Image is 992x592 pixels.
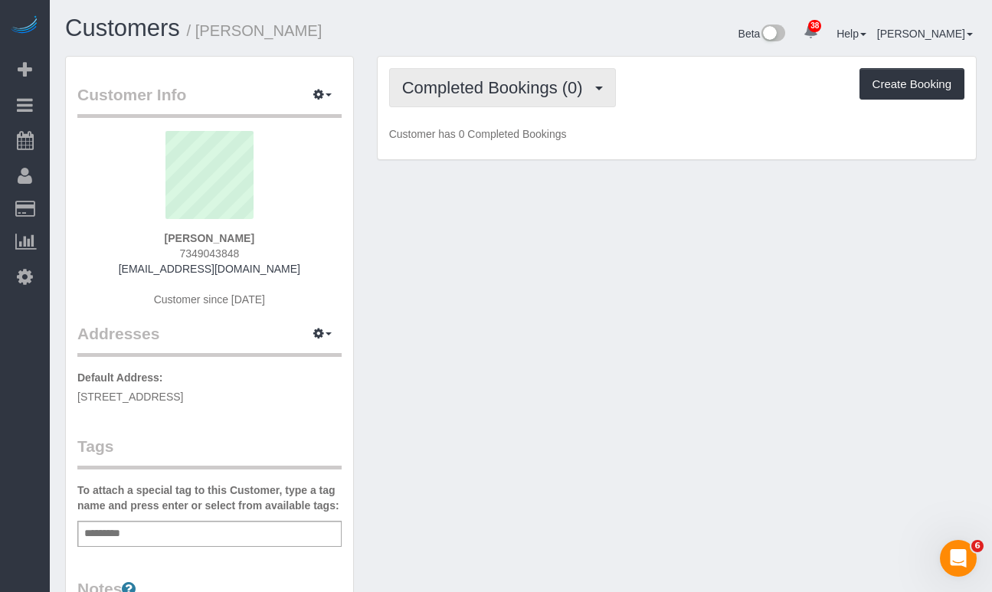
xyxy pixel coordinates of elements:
label: To attach a special tag to this Customer, type a tag name and press enter or select from availabl... [77,482,342,513]
a: 38 [796,15,826,49]
strong: [PERSON_NAME] [165,232,254,244]
a: Beta [738,28,786,40]
img: New interface [760,25,785,44]
legend: Customer Info [77,83,342,118]
img: Automaid Logo [9,15,40,37]
span: Completed Bookings (0) [402,78,591,97]
a: Help [836,28,866,40]
button: Completed Bookings (0) [389,68,616,107]
label: Default Address: [77,370,163,385]
span: 7349043848 [179,247,239,260]
a: Customers [65,15,180,41]
p: Customer has 0 Completed Bookings [389,126,964,142]
a: [EMAIL_ADDRESS][DOMAIN_NAME] [119,263,300,275]
a: [PERSON_NAME] [877,28,973,40]
span: 6 [971,540,984,552]
span: [STREET_ADDRESS] [77,391,183,403]
small: / [PERSON_NAME] [187,22,322,39]
span: 38 [808,20,821,32]
iframe: Intercom live chat [940,540,977,577]
span: Customer since [DATE] [154,293,265,306]
legend: Tags [77,435,342,469]
button: Create Booking [859,68,964,100]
